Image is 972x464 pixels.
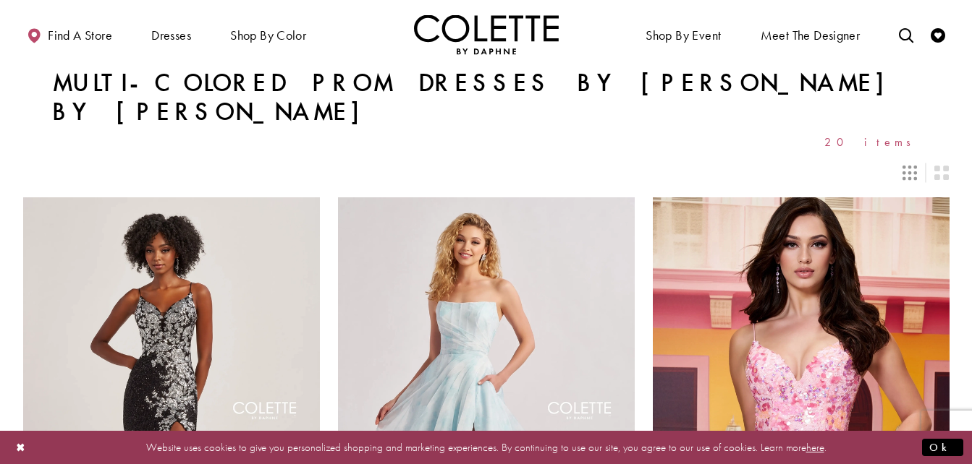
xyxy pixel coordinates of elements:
[14,157,958,189] div: Layout Controls
[642,14,724,54] span: Shop By Event
[414,14,559,54] a: Visit Home Page
[824,136,921,148] span: 20 items
[895,14,917,54] a: Toggle search
[9,434,33,460] button: Close Dialog
[23,14,116,54] a: Find a store
[148,14,195,54] span: Dresses
[934,166,949,180] span: Switch layout to 2 columns
[761,28,861,43] span: Meet the designer
[52,69,921,126] h1: Multi-Colored Prom Dresses by [PERSON_NAME] by [PERSON_NAME]
[48,28,112,43] span: Find a store
[922,438,963,456] button: Submit Dialog
[104,437,868,457] p: Website uses cookies to give you personalized shopping and marketing experiences. By continuing t...
[151,28,191,43] span: Dresses
[757,14,864,54] a: Meet the designer
[230,28,306,43] span: Shop by color
[927,14,949,54] a: Check Wishlist
[414,14,559,54] img: Colette by Daphne
[903,166,917,180] span: Switch layout to 3 columns
[806,439,824,454] a: here
[646,28,721,43] span: Shop By Event
[227,14,310,54] span: Shop by color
